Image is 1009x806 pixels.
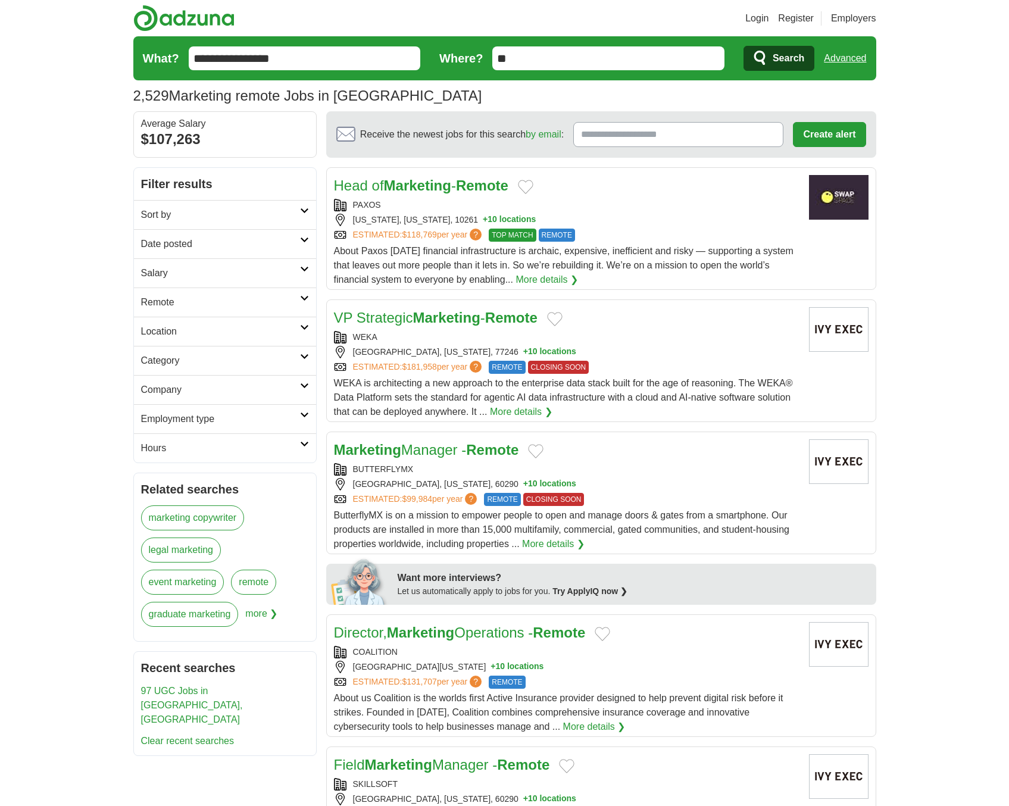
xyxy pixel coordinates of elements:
div: Want more interviews? [398,571,869,585]
h2: Salary [141,266,300,280]
span: 2,529 [133,85,169,107]
button: +10 locations [523,478,576,491]
strong: Marketing [334,442,401,458]
strong: Remote [466,442,518,458]
h2: Related searches [141,480,309,498]
span: ? [470,676,482,688]
div: Average Salary [141,119,309,129]
h2: Remote [141,295,300,310]
span: WEKA is architecting a new approach to the enterprise data stack built for the age of reasoning. ... [334,378,793,417]
h2: Company [141,383,300,397]
strong: Remote [533,624,585,641]
h2: Date posted [141,237,300,251]
div: [GEOGRAPHIC_DATA], [US_STATE], 60290 [334,478,799,491]
a: 97 UGC Jobs in [GEOGRAPHIC_DATA], [GEOGRAPHIC_DATA] [141,686,243,724]
span: + [523,478,528,491]
h2: Sort by [141,208,300,222]
div: SKILLSOFT [334,778,799,791]
strong: Marketing [387,624,454,641]
a: Head ofMarketing-Remote [334,177,508,193]
span: CLOSING SOON [523,493,585,506]
strong: Marketing [365,757,432,773]
span: + [523,793,528,805]
span: + [523,346,528,358]
span: Search [773,46,804,70]
span: $131,707 [402,677,436,686]
a: FieldMarketingManager -Remote [334,757,550,773]
button: Add to favorite jobs [528,444,543,458]
div: [GEOGRAPHIC_DATA][US_STATE] [334,661,799,673]
a: graduate marketing [141,602,239,627]
span: CLOSING SOON [528,361,589,374]
div: $107,263 [141,129,309,150]
span: ? [470,361,482,373]
button: +10 locations [523,346,576,358]
div: [US_STATE], [US_STATE], 10261 [334,214,799,226]
h2: Hours [141,441,300,455]
div: BUTTERFLYMX [334,463,799,476]
div: Let us automatically apply to jobs for you. [398,585,869,598]
a: ESTIMATED:$99,984per year? [353,493,480,506]
span: + [483,214,488,226]
a: Employment type [134,404,316,433]
strong: Marketing [413,310,480,326]
h1: Marketing remote Jobs in [GEOGRAPHIC_DATA] [133,88,482,104]
img: Company logo [809,622,869,667]
strong: Marketing [384,177,451,193]
a: Login [745,11,769,26]
label: What? [143,49,179,67]
span: REMOTE [489,676,525,689]
span: ? [470,229,482,240]
img: apply-iq-scientist.png [331,557,389,605]
button: Add to favorite jobs [518,180,533,194]
a: More details ❯ [563,720,626,734]
span: $99,984 [402,494,432,504]
h2: Filter results [134,168,316,200]
button: Add to favorite jobs [547,312,563,326]
h2: Recent searches [141,659,309,677]
h2: Employment type [141,412,300,426]
a: Hours [134,433,316,463]
label: Where? [439,49,483,67]
strong: Remote [456,177,508,193]
h2: Category [141,354,300,368]
button: Search [744,46,814,71]
span: About Paxos [DATE] financial infrastructure is archaic, expensive, inefficient and risky — suppor... [334,246,794,285]
a: Category [134,346,316,375]
span: + [491,661,495,673]
img: Company logo [809,439,869,484]
span: REMOTE [489,361,525,374]
a: Remote [134,288,316,317]
a: VP StrategicMarketing-Remote [334,310,538,326]
img: Company logo [809,307,869,352]
span: About us Coalition is the worlds first Active Insurance provider designed to help prevent digital... [334,693,783,732]
a: PAXOS [353,200,381,210]
span: more ❯ [245,602,277,634]
a: Sort by [134,200,316,229]
a: Date posted [134,229,316,258]
div: [GEOGRAPHIC_DATA], [US_STATE], 77246 [334,346,799,358]
span: ? [465,493,477,505]
strong: Remote [485,310,538,326]
strong: Remote [497,757,549,773]
a: Try ApplyIQ now ❯ [552,586,627,596]
button: Add to favorite jobs [595,627,610,641]
a: by email [526,129,561,139]
a: legal marketing [141,538,221,563]
div: WEKA [334,331,799,343]
span: REMOTE [484,493,520,506]
a: ESTIMATED:$131,707per year? [353,676,485,689]
a: Register [778,11,814,26]
a: ESTIMATED:$181,958per year? [353,361,485,374]
span: Receive the newest jobs for this search : [360,127,564,142]
a: Salary [134,258,316,288]
button: Create alert [793,122,866,147]
a: Advanced [824,46,866,70]
div: COALITION [334,646,799,658]
span: TOP MATCH [489,229,536,242]
a: More details ❯ [522,537,585,551]
a: Employers [831,11,876,26]
button: +10 locations [523,793,576,805]
span: ButterflyMX is on a mission to empower people to open and manage doors & gates from a smartphone.... [334,510,789,549]
button: +10 locations [483,214,536,226]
